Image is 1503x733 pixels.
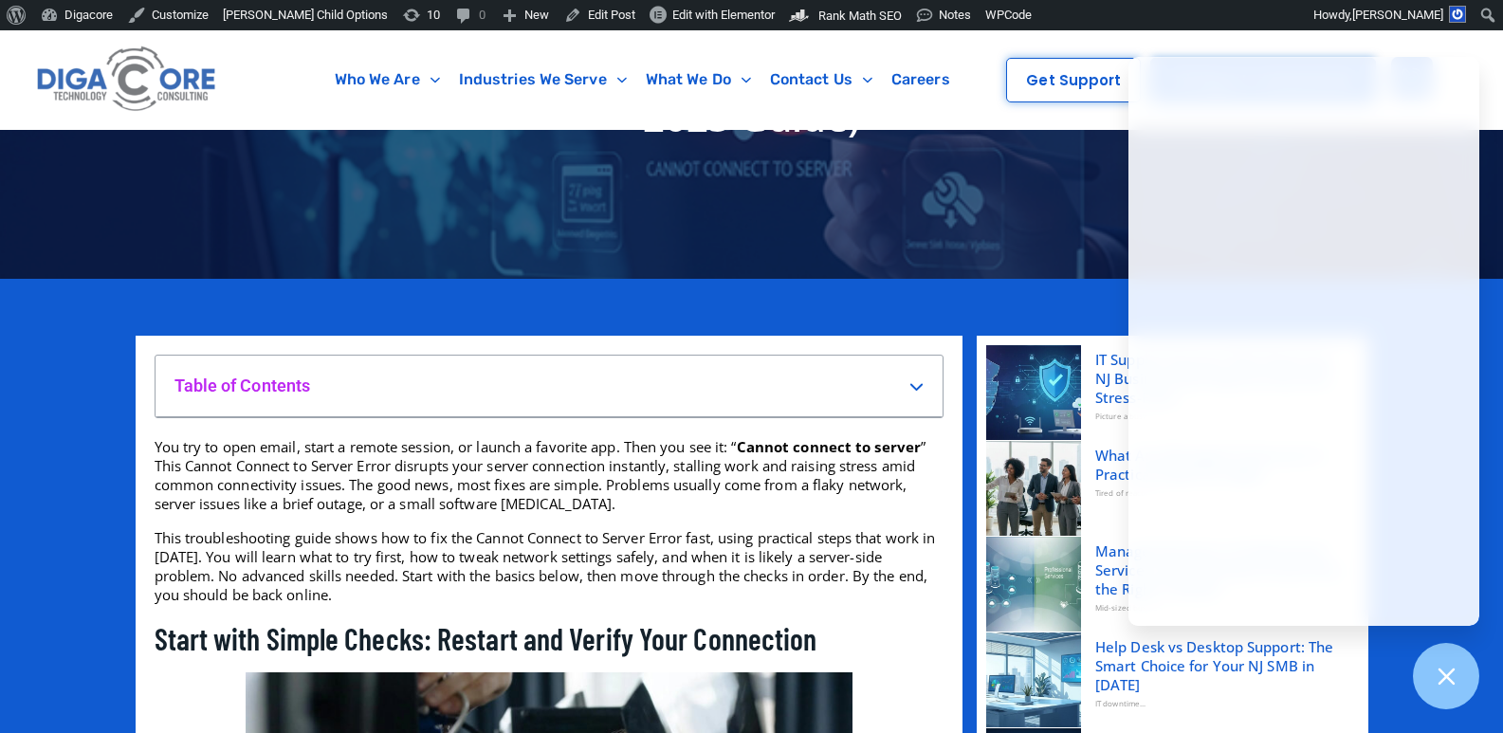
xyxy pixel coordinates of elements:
[1128,57,1479,626] iframe: Chatgenie Messenger
[1006,58,1141,102] a: Get Support
[986,345,1081,440] img: Hire IT Support Services in NJ
[1095,598,1345,617] div: Mid-sized business...
[636,58,761,101] a: What We Do
[986,632,1081,727] img: help desk vs desktop support
[882,58,960,101] a: Careers
[174,375,909,396] h4: Table of Contents
[986,441,1081,536] img: What Are Managed IT Services
[325,58,449,101] a: Who We Are
[1095,350,1345,407] a: IT Support Services That Keep Your NJ Business Running Securely (And Stress-Free)
[1095,484,1345,503] div: Tired of reactive...
[32,40,222,119] img: Digacore logo 1
[449,58,636,101] a: Industries We Serve
[737,437,921,456] strong: Cannot connect to server
[1095,541,1345,598] a: Managed Services vs Professional Services: How Mid-Sized Teams Pick the Right IT Model
[761,58,882,101] a: Contact Us
[1095,407,1345,426] div: Picture a busy...
[1352,8,1443,22] span: [PERSON_NAME]
[986,537,1081,632] img: managed services vs professional services
[1095,637,1345,694] a: Help Desk vs Desktop Support: The Smart Choice for Your NJ SMB in [DATE]
[155,437,926,513] span: You try to open email, start a remote session, or launch a favorite app. Then you see it: “ ” Thi...
[909,379,924,394] div: Open table of contents
[1095,446,1345,484] a: What Are Managed IT Services? A Practical Guide for SMBs
[155,619,944,659] h2: Start with Simple Checks: Restart and Verify Your Connection
[1026,73,1121,87] span: Get Support
[672,8,775,22] span: Edit with Elementor
[155,528,936,604] span: This troubleshooting guide shows how to fix the Cannot Connect to Server Error fast, using practi...
[1095,694,1345,713] div: IT downtime...
[301,58,984,101] nav: Menu
[818,9,902,23] span: Rank Math SEO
